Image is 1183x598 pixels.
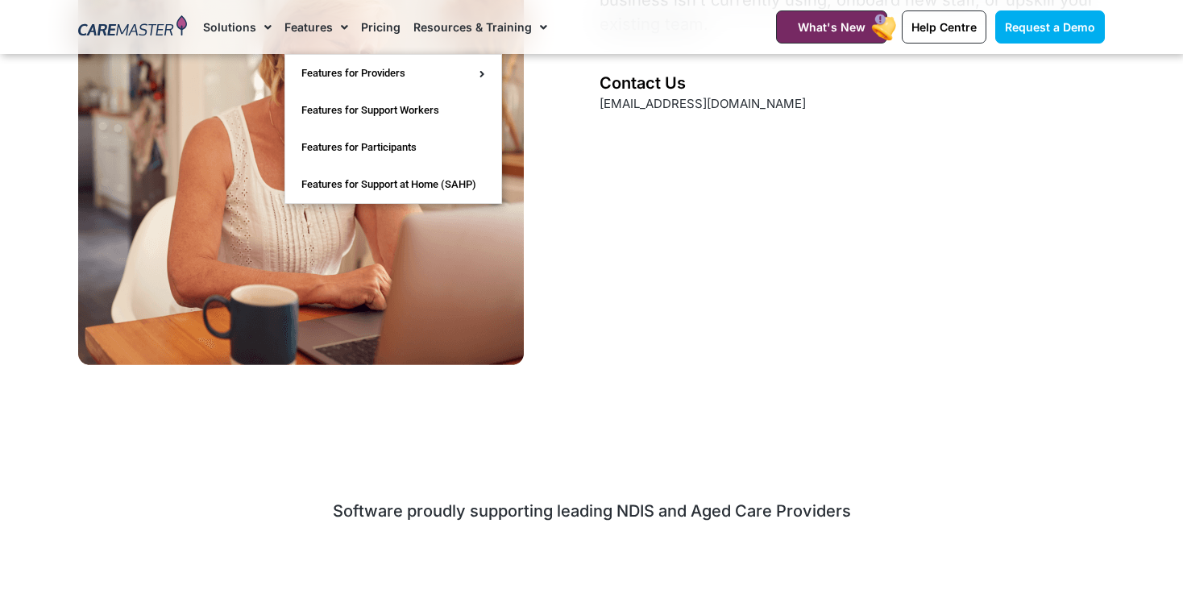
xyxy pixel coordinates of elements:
a: [EMAIL_ADDRESS][DOMAIN_NAME] [600,96,806,111]
ul: Features [284,54,502,204]
a: Request a Demo [995,10,1105,44]
span: Request a Demo [1005,20,1095,34]
div: Software proudly supporting leading NDIS and Aged Care Providers [78,501,1105,521]
div: Contact Us [600,72,944,95]
span: What's New [798,20,865,34]
img: CareMaster Logo [78,15,187,39]
a: Help Centre [902,10,986,44]
a: Features for Support Workers [285,92,501,129]
a: What's New [776,10,887,44]
span: Help Centre [911,20,977,34]
a: Features for Support at Home (SAHP) [285,166,501,203]
a: Features for Participants [285,129,501,166]
a: Features for Providers [285,55,501,92]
